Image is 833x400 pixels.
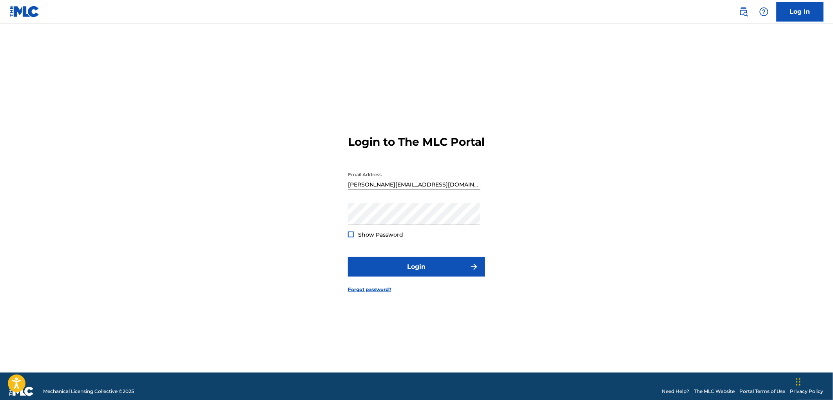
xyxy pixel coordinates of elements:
span: Mechanical Licensing Collective © 2025 [43,388,134,395]
a: Public Search [736,4,752,20]
a: The MLC Website [694,388,735,395]
div: Help [756,4,772,20]
iframe: Chat Widget [794,362,833,400]
a: Need Help? [662,388,690,395]
a: Portal Terms of Use [740,388,786,395]
img: search [739,7,748,16]
img: f7272a7cc735f4ea7f67.svg [469,262,479,271]
a: Forgot password? [348,286,391,293]
a: Log In [777,2,824,22]
h3: Login to The MLC Portal [348,135,485,149]
img: logo [9,387,34,396]
img: MLC Logo [9,6,40,17]
div: Drag [796,370,801,394]
span: Show Password [358,231,403,238]
img: help [759,7,769,16]
button: Login [348,257,485,277]
a: Privacy Policy [790,388,824,395]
